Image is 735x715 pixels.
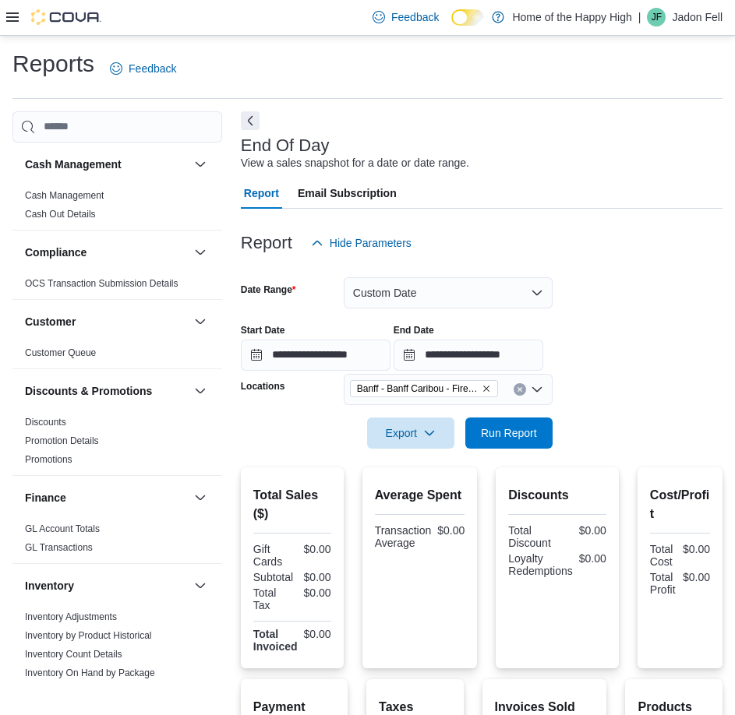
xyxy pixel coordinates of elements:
[366,2,445,33] a: Feedback
[191,155,210,174] button: Cash Management
[25,578,188,593] button: Inventory
[191,488,210,507] button: Finance
[305,227,418,259] button: Hide Parameters
[25,417,66,428] a: Discounts
[25,523,100,534] a: GL Account Totals
[465,417,553,449] button: Run Report
[25,245,188,260] button: Compliance
[482,384,491,393] button: Remove Banff - Banff Caribou - Fire & Flower from selection in this group
[367,417,454,449] button: Export
[25,611,117,622] a: Inventory Adjustments
[241,234,292,252] h3: Report
[357,381,479,396] span: Banff - Banff Caribou - Fire & Flower
[437,524,465,537] div: $0.00
[241,155,469,171] div: View a sales snapshot for a date or date range.
[25,278,178,289] a: OCS Transaction Submission Details
[394,340,543,371] input: Press the down key to open a popover containing a calendar.
[241,111,260,130] button: Next
[25,208,96,220] span: Cash Out Details
[25,347,96,359] span: Customer Queue
[638,8,641,26] p: |
[25,189,104,202] span: Cash Management
[647,8,666,26] div: Jadon Fell
[650,486,710,523] h2: Cost/Profit
[25,578,74,593] h3: Inventory
[241,324,285,336] label: Start Date
[12,520,222,563] div: Finance
[12,48,94,79] h1: Reports
[299,571,330,583] div: $0.00
[508,486,606,505] h2: Discounts
[104,53,182,84] a: Feedback
[191,382,210,400] button: Discounts & Promotions
[191,312,210,331] button: Customer
[25,245,87,260] h3: Compliance
[31,9,101,25] img: Cova
[253,586,289,611] div: Total Tax
[375,524,432,549] div: Transaction Average
[375,486,465,505] h2: Average Spent
[25,383,152,399] h3: Discounts & Promotions
[25,541,93,554] span: GL Transactions
[481,425,537,441] span: Run Report
[253,628,298,653] strong: Total Invoiced
[25,416,66,428] span: Discounts
[672,8,723,26] p: Jadon Fell
[191,243,210,262] button: Compliance
[25,277,178,290] span: OCS Transaction Submission Details
[508,524,554,549] div: Total Discount
[391,9,439,25] span: Feedback
[25,157,122,172] h3: Cash Management
[25,523,100,535] span: GL Account Totals
[253,543,289,568] div: Gift Cards
[650,571,677,596] div: Total Profit
[579,552,606,565] div: $0.00
[25,667,155,679] span: Inventory On Hand by Package
[25,190,104,201] a: Cash Management
[344,277,553,308] button: Custom Date
[560,524,606,537] div: $0.00
[295,543,331,555] div: $0.00
[12,274,222,299] div: Compliance
[304,628,331,640] div: $0.00
[683,543,710,555] div: $0.00
[241,380,285,393] label: Locations
[394,324,434,336] label: End Date
[25,435,99,446] a: Promotion Details
[244,178,279,209] span: Report
[350,380,498,397] span: Banff - Banff Caribou - Fire & Flower
[253,571,293,583] div: Subtotal
[298,178,397,209] span: Email Subscription
[25,157,188,172] button: Cash Management
[25,347,96,358] a: Customer Queue
[25,629,152,642] span: Inventory by Product Historical
[330,235,412,251] span: Hide Parameters
[25,453,72,466] span: Promotions
[512,8,631,26] p: Home of the Happy High
[25,490,188,505] button: Finance
[25,383,188,399] button: Discounts & Promotions
[241,284,296,296] label: Date Range
[451,9,484,26] input: Dark Mode
[191,576,210,595] button: Inventory
[508,552,573,577] div: Loyalty Redemptions
[650,543,677,568] div: Total Cost
[683,571,710,583] div: $0.00
[25,314,188,329] button: Customer
[12,343,222,368] div: Customer
[25,314,76,329] h3: Customer
[253,486,331,523] h2: Total Sales ($)
[25,209,96,220] a: Cash Out Details
[25,611,117,623] span: Inventory Adjustments
[531,383,543,396] button: Open list of options
[25,667,155,678] a: Inventory On Hand by Package
[25,649,122,660] a: Inventory Count Details
[652,8,662,26] span: JF
[241,136,330,155] h3: End Of Day
[25,435,99,447] span: Promotion Details
[376,417,445,449] span: Export
[25,454,72,465] a: Promotions
[295,586,331,599] div: $0.00
[25,630,152,641] a: Inventory by Product Historical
